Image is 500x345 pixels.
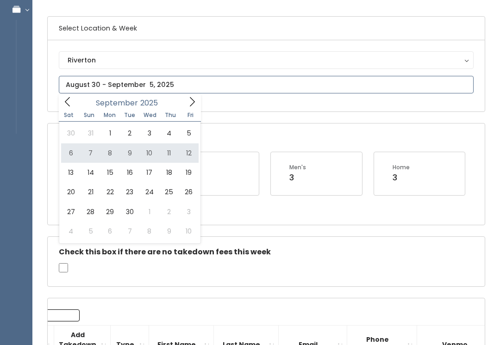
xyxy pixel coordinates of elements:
span: October 1, 2025 [140,202,159,222]
span: September 3, 2025 [140,123,159,143]
span: September 27, 2025 [61,202,81,222]
span: September 29, 2025 [100,202,120,222]
span: October 6, 2025 [100,222,120,241]
span: September 1, 2025 [100,123,120,143]
span: August 31, 2025 [81,123,100,143]
span: October 8, 2025 [140,222,159,241]
input: Year [138,97,166,109]
span: September 21, 2025 [81,182,100,202]
span: September 13, 2025 [61,163,81,182]
span: October 3, 2025 [179,202,198,222]
span: Thu [160,112,181,118]
span: September 14, 2025 [81,163,100,182]
span: August 30, 2025 [61,123,81,143]
div: Home [393,163,410,172]
div: Riverton [68,55,465,65]
span: September 2, 2025 [120,123,139,143]
span: September 17, 2025 [140,163,159,182]
span: September 11, 2025 [159,143,179,163]
h6: Select Location & Week [48,17,485,40]
span: September 19, 2025 [179,163,198,182]
span: October 7, 2025 [120,222,139,241]
input: August 30 - September 5, 2025 [59,76,474,93]
span: September 22, 2025 [100,182,120,202]
div: 3 [393,172,410,184]
span: Sun [79,112,100,118]
span: September 26, 2025 [179,182,198,202]
span: September 16, 2025 [120,163,139,182]
span: Sat [59,112,79,118]
div: Men's [289,163,306,172]
span: September 4, 2025 [159,123,179,143]
span: September 10, 2025 [140,143,159,163]
span: September 30, 2025 [120,202,139,222]
span: September 25, 2025 [159,182,179,202]
span: Mon [100,112,120,118]
span: September 9, 2025 [120,143,139,163]
span: October 9, 2025 [159,222,179,241]
span: Tue [119,112,140,118]
span: September 8, 2025 [100,143,120,163]
button: Riverton [59,51,474,69]
span: September 18, 2025 [159,163,179,182]
span: October 4, 2025 [61,222,81,241]
span: September 6, 2025 [61,143,81,163]
span: October 10, 2025 [179,222,198,241]
span: September 24, 2025 [140,182,159,202]
span: Wed [140,112,160,118]
span: September [96,99,138,107]
span: September 5, 2025 [179,123,198,143]
span: September 28, 2025 [81,202,100,222]
span: September 20, 2025 [61,182,81,202]
span: September 12, 2025 [179,143,198,163]
span: October 5, 2025 [81,222,100,241]
h5: Check this box if there are no takedown fees this week [59,248,474,256]
span: September 7, 2025 [81,143,100,163]
span: October 2, 2025 [159,202,179,222]
span: Fri [181,112,201,118]
div: 3 [289,172,306,184]
span: September 23, 2025 [120,182,139,202]
span: September 15, 2025 [100,163,120,182]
